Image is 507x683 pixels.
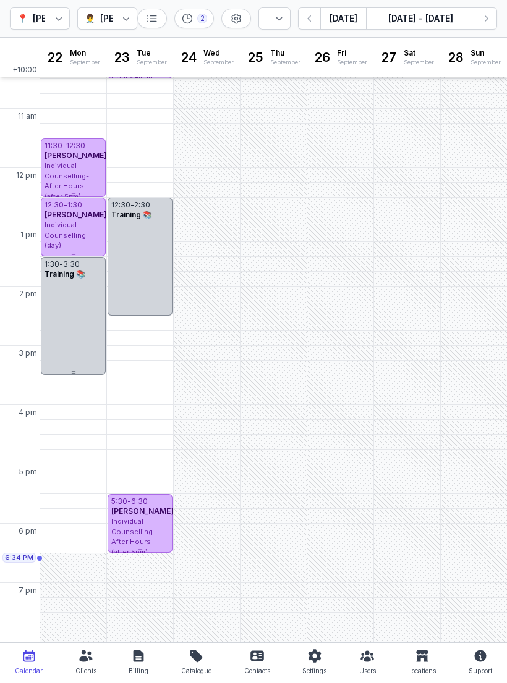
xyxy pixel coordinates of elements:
[471,58,501,67] div: September
[245,48,265,67] div: 25
[366,7,475,30] button: [DATE] - [DATE]
[244,663,270,678] div: Contacts
[129,663,148,678] div: Billing
[197,14,207,23] div: 2
[203,58,234,67] div: September
[5,553,33,563] span: 6:34 PM
[471,48,501,58] span: Sun
[408,663,436,678] div: Locations
[15,663,43,678] div: Calendar
[137,48,167,58] span: Tue
[112,48,132,67] div: 23
[19,526,37,536] span: 6 pm
[45,259,59,269] div: 1:30
[19,289,37,299] span: 2 pm
[19,348,37,358] span: 3 pm
[20,230,37,240] span: 1 pm
[70,48,100,58] span: Mon
[446,48,466,67] div: 28
[100,11,172,26] div: [PERSON_NAME]
[302,663,326,678] div: Settings
[312,48,332,67] div: 26
[320,7,366,30] button: [DATE]
[45,48,65,67] div: 22
[137,58,167,67] div: September
[203,48,234,58] span: Wed
[17,11,28,26] div: 📍
[18,111,37,121] span: 11 am
[181,663,211,678] div: Catalogue
[111,200,130,210] div: 12:30
[16,170,37,180] span: 12 pm
[64,200,67,210] div: -
[134,200,150,210] div: 2:30
[19,467,37,477] span: 5 pm
[337,58,367,67] div: September
[33,11,160,26] div: [PERSON_NAME] Counselling
[63,259,80,269] div: 3:30
[111,210,152,219] span: Training 📚
[179,48,198,67] div: 24
[70,58,100,67] div: September
[45,151,107,160] span: [PERSON_NAME]
[131,497,148,506] div: 6:30
[19,585,37,595] span: 7 pm
[130,200,134,210] div: -
[45,141,62,151] div: 11:30
[59,259,63,269] div: -
[270,48,300,58] span: Thu
[270,58,300,67] div: September
[404,58,434,67] div: September
[111,517,156,556] span: Individual Counselling- After Hours (after 5pm)
[45,200,64,210] div: 12:30
[75,663,96,678] div: Clients
[404,48,434,58] span: Sat
[66,141,85,151] div: 12:30
[127,497,131,506] div: -
[19,408,37,417] span: 4 pm
[62,141,66,151] div: -
[111,506,174,516] span: [PERSON_NAME]
[45,161,89,201] span: Individual Counselling- After Hours (after 5pm)
[45,220,86,249] span: Individual Counselling (day)
[85,11,95,26] div: 👨‍⚕️
[45,210,107,219] span: [PERSON_NAME]
[111,497,127,506] div: 5:30
[337,48,367,58] span: Fri
[67,200,82,210] div: 1:30
[469,663,492,678] div: Support
[45,269,85,279] span: Training 📚
[359,663,376,678] div: Users
[379,48,399,67] div: 27
[12,65,40,77] span: +10:00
